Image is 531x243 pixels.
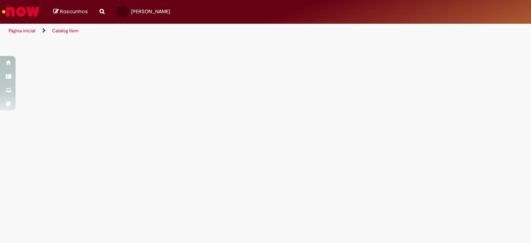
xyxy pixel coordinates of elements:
[60,8,88,15] span: Rascunhos
[131,8,170,15] span: [PERSON_NAME]
[52,28,79,34] a: Catalog Item
[53,8,88,16] a: Rascunhos
[6,24,348,38] ul: Trilhas de página
[9,28,35,34] a: Página inicial
[1,4,41,19] img: ServiceNow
